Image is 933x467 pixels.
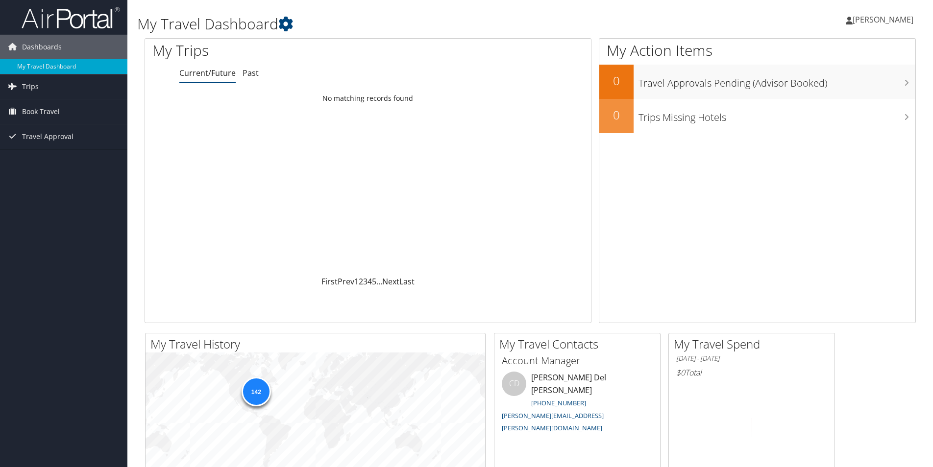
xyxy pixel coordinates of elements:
[599,107,634,123] h2: 0
[145,90,591,107] td: No matching records found
[22,99,60,124] span: Book Travel
[363,276,368,287] a: 3
[674,336,835,352] h2: My Travel Spend
[243,68,259,78] a: Past
[137,14,661,34] h1: My Travel Dashboard
[382,276,399,287] a: Next
[499,336,660,352] h2: My Travel Contacts
[150,336,485,352] h2: My Travel History
[497,372,658,437] li: [PERSON_NAME] Del [PERSON_NAME]
[359,276,363,287] a: 2
[502,372,526,396] div: CD
[638,71,915,90] h3: Travel Approvals Pending (Advisor Booked)
[321,276,338,287] a: First
[531,398,586,407] a: [PHONE_NUMBER]
[152,40,398,61] h1: My Trips
[638,106,915,124] h3: Trips Missing Hotels
[599,65,915,99] a: 0Travel Approvals Pending (Advisor Booked)
[22,124,74,149] span: Travel Approval
[22,35,62,59] span: Dashboards
[599,99,915,133] a: 0Trips Missing Hotels
[502,411,604,433] a: [PERSON_NAME][EMAIL_ADDRESS][PERSON_NAME][DOMAIN_NAME]
[676,367,827,378] h6: Total
[502,354,653,368] h3: Account Manager
[599,40,915,61] h1: My Action Items
[179,68,236,78] a: Current/Future
[853,14,913,25] span: [PERSON_NAME]
[676,367,685,378] span: $0
[376,276,382,287] span: …
[338,276,354,287] a: Prev
[372,276,376,287] a: 5
[368,276,372,287] a: 4
[22,6,120,29] img: airportal-logo.png
[241,377,270,406] div: 142
[354,276,359,287] a: 1
[676,354,827,363] h6: [DATE] - [DATE]
[399,276,415,287] a: Last
[599,72,634,89] h2: 0
[846,5,923,34] a: [PERSON_NAME]
[22,74,39,99] span: Trips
